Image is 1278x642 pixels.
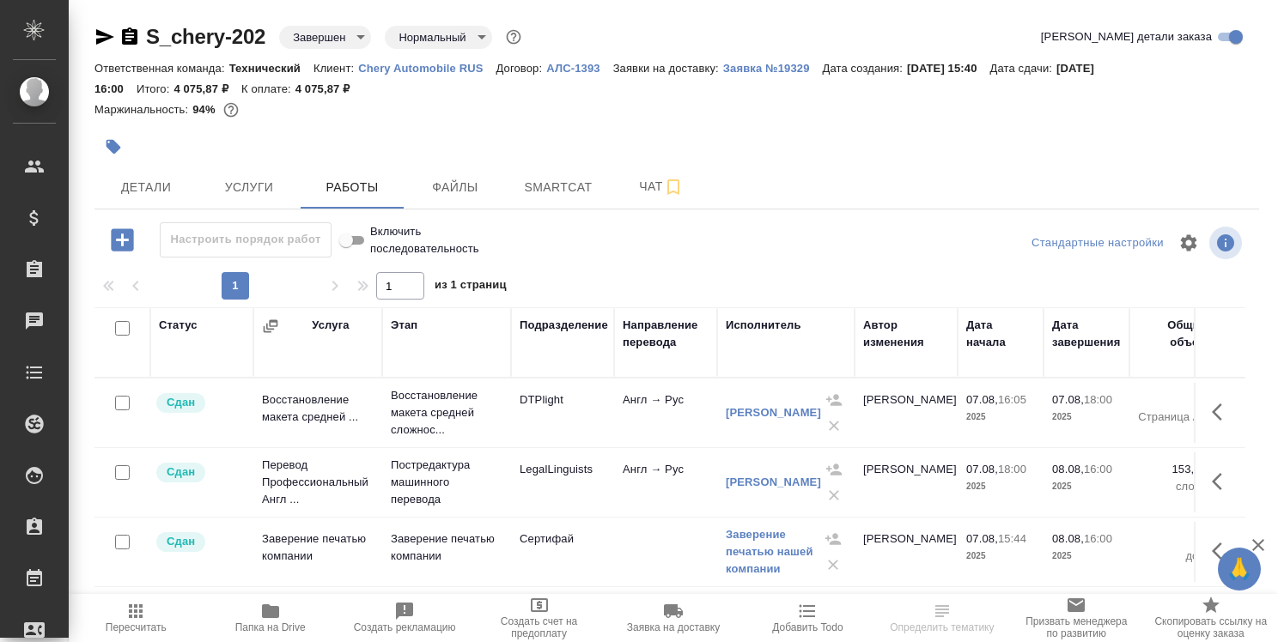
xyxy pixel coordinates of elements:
div: Дата начала [966,317,1035,351]
button: 🙏 [1218,548,1261,591]
button: Здесь прячутся важные кнопки [1202,530,1243,572]
p: док. [1138,548,1207,565]
span: [PERSON_NAME] детали заказа [1041,28,1212,45]
span: Добавить Todo [772,621,843,633]
td: Восстановление макета средней ... [253,383,382,443]
p: Ответственная команда: [94,62,229,75]
p: Восстановление макета средней сложнос... [391,387,502,439]
p: слово [1138,478,1207,495]
p: Сдан [167,463,195,481]
p: 2025 [1052,478,1121,495]
p: 18:00 [1084,393,1112,406]
p: Заверение печатью компании [391,530,502,565]
p: 153,04 [1138,461,1207,478]
div: Этап [391,317,417,334]
div: Направление перевода [623,317,709,351]
span: Создать счет на предоплату [482,615,595,639]
p: 08.08, [1052,532,1084,545]
p: 08.08, [1052,463,1084,475]
p: Постредактура машинного перевода [391,457,502,508]
td: [PERSON_NAME] [855,452,958,512]
button: Добавить Todo [740,594,874,642]
span: Пересчитать [106,621,167,633]
p: Дата сдачи: [990,62,1056,75]
a: [PERSON_NAME] [726,406,821,419]
button: Завершен [288,30,350,45]
p: 18:00 [998,463,1026,475]
span: Работы [311,177,393,198]
p: Маржинальность: [94,103,192,116]
p: 2025 [1052,409,1121,426]
button: Скопировать ссылку для ЯМессенджера [94,27,115,47]
a: АЛС-1393 [546,60,612,75]
span: Smartcat [517,177,599,198]
span: Включить последовательность [370,223,479,257]
button: Сгруппировать [262,318,279,335]
a: [PERSON_NAME] [726,475,821,488]
span: Скопировать ссылку на оценку заказа [1154,615,1268,639]
div: Общий объем [1138,317,1207,351]
button: Создать счет на предоплату [472,594,606,642]
button: Заявка №19329 [723,60,823,77]
span: Призвать менеджера по развитию [1019,615,1133,639]
span: Чат [620,176,703,197]
button: Доп статусы указывают на важность/срочность заказа [502,26,525,48]
td: LegalLinguists [511,452,614,512]
button: Пересчитать [69,594,203,642]
p: Итого: [137,82,173,95]
p: 2025 [966,548,1035,565]
p: 2025 [1052,548,1121,565]
p: Клиент: [313,62,358,75]
a: Chery Automobile RUS [358,60,496,75]
p: 4 075,87 ₽ [173,82,241,95]
span: Заявка на доставку [627,621,720,633]
button: Добавить тэг [94,128,132,166]
div: Автор изменения [863,317,949,351]
p: 4 075,87 ₽ [295,82,363,95]
p: 4 [1138,530,1207,548]
div: Завершен [385,26,491,49]
div: Подразделение [520,317,608,334]
td: [PERSON_NAME] [855,522,958,582]
p: 2025 [966,409,1035,426]
p: 15:44 [998,532,1026,545]
p: 16:00 [1084,463,1112,475]
span: Услуги [208,177,290,198]
p: Технический [229,62,313,75]
p: К оплате: [241,82,295,95]
span: из 1 страниц [435,275,507,300]
td: Сертифай [511,522,614,582]
td: Англ → Рус [614,452,717,512]
div: Менеджер проверил работу исполнителя, передает ее на следующий этап [155,391,245,415]
p: 16:05 [998,393,1026,406]
p: 07.08, [966,532,998,545]
div: split button [1027,230,1168,257]
p: 07.08, [1052,393,1084,406]
button: Скопировать ссылку на оценку заказа [1144,594,1278,642]
p: АЛС-1393 [546,62,612,75]
button: Создать рекламацию [338,594,472,642]
button: Папка на Drive [203,594,337,642]
div: Завершен [279,26,371,49]
div: Менеджер проверил работу исполнителя, передает ее на следующий этап [155,530,245,554]
button: Здесь прячутся важные кнопки [1202,391,1243,433]
p: Заявки на доставку: [613,62,723,75]
a: Заверение печатью нашей компании [726,528,813,575]
button: Добавить работу [99,222,146,257]
button: Призвать менеджера по развитию [1009,594,1143,642]
div: Услуга [312,317,349,334]
p: [DATE] 15:40 [907,62,990,75]
p: 16:00 [1084,532,1112,545]
td: Перевод Профессиональный Англ ... [253,448,382,517]
button: Заявка на доставку [606,594,740,642]
a: S_chery-202 [146,25,265,48]
span: Настроить таблицу [1168,222,1209,263]
button: Скопировать ссылку [119,27,140,47]
span: Папка на Drive [235,621,306,633]
td: DTPlight [511,383,614,443]
p: Страница А4 [1138,409,1207,426]
button: 217.08 RUB; [220,99,242,121]
span: Посмотреть информацию [1209,227,1245,259]
div: Исполнитель [726,317,801,334]
span: 🙏 [1225,551,1254,587]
